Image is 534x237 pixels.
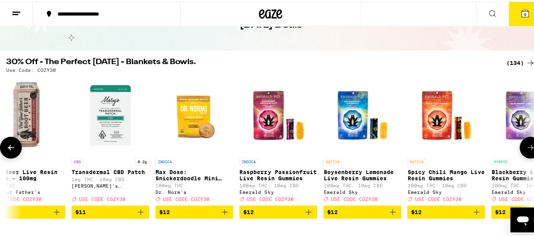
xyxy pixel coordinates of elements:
[407,204,485,217] button: Add to bag
[491,157,510,164] p: HYBRID
[239,75,317,153] img: Emerald Sky - Raspberry Passionfruit Live Resin Gummies
[407,75,485,153] img: Emerald Sky - Spicy Chili Mango Live Resin Gummies
[6,66,56,71] p: Use Code: COZY30
[155,181,233,186] p: 108mg THC
[243,207,254,214] span: $12
[411,207,422,214] span: $12
[72,182,149,187] div: [PERSON_NAME]'s Medicinals
[163,195,209,200] span: USE CODE COZY30
[72,204,149,217] button: Add to bag
[155,75,233,153] img: Dr. Norm's - Max Dose: Snickerdoodle Mini Cookie - Indica
[407,157,426,164] p: SATIVA
[331,195,377,200] span: USE CODE COZY30
[72,75,149,153] img: Mary's Medicinals - Transdermal CBD Patch
[155,204,233,217] button: Add to bag
[72,175,149,180] p: 1mg THC: 10mg CBD
[407,75,485,204] a: Open page for Spicy Chili Mango Live Resin Gummies from Emerald Sky
[323,157,342,164] p: SATIVA
[239,167,317,180] p: Raspberry Passionfruit Live Resin Gummies
[155,167,233,180] p: Max Dose: Snickerdoodle Mini Cookie - Indica
[524,10,526,15] span: 9
[407,188,485,193] div: Emerald Sky
[327,207,338,214] span: $12
[239,188,317,193] div: Emerald Sky
[323,75,401,204] a: Open page for Boysenberry Lemonade Live Resin Gummies from Emerald Sky
[407,181,485,186] p: 100mg THC: 10mg CBD
[135,157,149,164] p: 0.2g
[72,167,149,174] p: Transdermal CBD Patch
[495,207,506,214] span: $12
[155,188,233,193] div: Dr. Norm's
[72,157,83,164] p: CBD
[239,181,317,186] p: 100mg THC: 10mg CBD
[155,75,233,204] a: Open page for Max Dose: Snickerdoodle Mini Cookie - Indica from Dr. Norm's
[407,167,485,180] p: Spicy Chili Mango Live Resin Gummies
[323,181,401,186] p: 100mg THC: 10mg CBD
[247,195,293,200] span: USE CODE COZY30
[239,157,258,164] p: INDICA
[75,207,86,214] span: $11
[155,157,174,164] p: INDICA
[72,75,149,204] a: Open page for Transdermal CBD Patch from Mary's Medicinals
[159,207,170,214] span: $12
[323,167,401,180] p: Boysenberry Lemonade Live Resin Gummies
[239,75,317,204] a: Open page for Raspberry Passionfruit Live Resin Gummies from Emerald Sky
[323,188,401,193] div: Emerald Sky
[6,57,497,66] h2: 30% Off - The Perfect [DATE] - Blankets & Bowls.
[239,204,317,217] button: Add to bag
[79,195,126,200] span: USE CODE COZY30
[323,204,401,217] button: Add to bag
[415,195,461,200] span: USE CODE COZY30
[323,75,401,153] img: Emerald Sky - Boysenberry Lemonade Live Resin Gummies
